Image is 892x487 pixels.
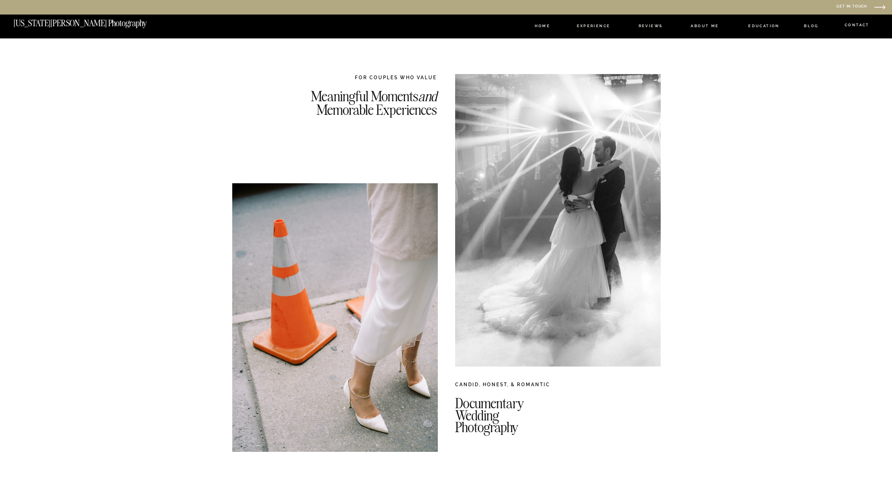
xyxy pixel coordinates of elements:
a: HOME [529,24,556,32]
a: CONTACT [838,22,877,32]
a: BLOG [800,24,823,32]
h2: Meaningful Moments Memorable Experiences [289,90,437,170]
a: Get in Touch [726,4,867,11]
h2: CANDID, HONEST, & ROMANTIC [455,381,661,395]
a: [US_STATE][PERSON_NAME] Photography [14,19,249,27]
a: ABOUT ME [684,24,726,32]
h2: Documentary Wedding Photography [455,397,702,445]
h2: FOR COUPLES WHO VALUE [289,74,437,84]
a: EDUCATION [739,24,789,32]
a: Experience [569,24,618,32]
a: REVIEWS [633,24,668,32]
i: and [418,88,437,105]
